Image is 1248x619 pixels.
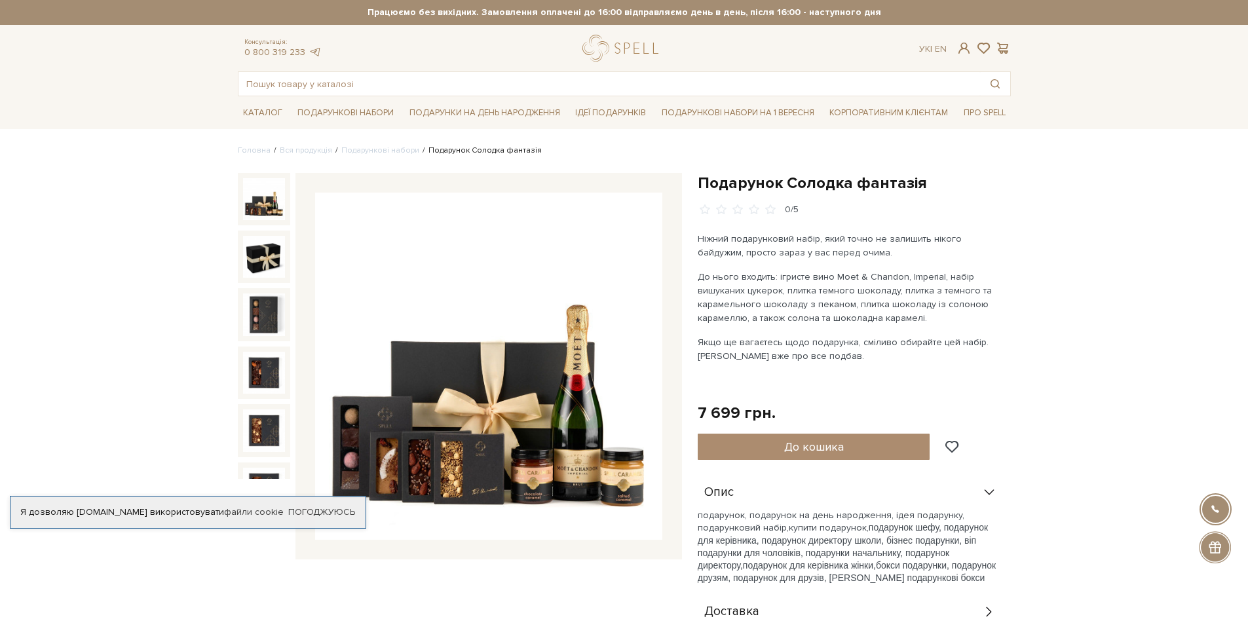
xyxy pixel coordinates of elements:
a: Ідеї подарунків [570,103,651,123]
img: Подарунок Солодка фантазія [243,293,285,335]
a: файли cookie [224,506,284,517]
span: До кошика [784,440,844,454]
a: Подарункові набори на 1 Вересня [656,102,820,124]
div: 7 699 грн. [698,403,776,423]
a: 0 800 319 233 [244,47,305,58]
span: Доставка [704,606,759,618]
a: Каталог [238,103,288,123]
span: подарунок для керівника жінки, [743,560,876,571]
img: Подарунок Солодка фантазія [315,193,662,540]
div: 0/5 [785,204,799,216]
a: Головна [238,145,271,155]
a: logo [582,35,664,62]
p: Якщо ще вагаєтесь щодо подарунка, сміливо обирайте цей набір. [PERSON_NAME] вже про все подбав. [698,335,1005,363]
a: Про Spell [958,103,1011,123]
img: Подарунок Солодка фантазія [243,236,285,278]
div: Ук [919,43,947,55]
a: Вся продукція [280,145,332,155]
p: До нього входить: ігристе вино Moet & Chandon, Imperial, набір вишуканих цукерок, плитка темного ... [698,270,1005,325]
a: telegram [309,47,322,58]
a: En [935,43,947,54]
a: Корпоративним клієнтам [824,102,953,124]
span: Консультація: [244,38,322,47]
img: Подарунок Солодка фантазія [243,468,285,510]
h1: Подарунок Солодка фантазія [698,173,1011,193]
a: Подарункові набори [341,145,419,155]
li: Подарунок Солодка фантазія [419,145,542,157]
a: Погоджуюсь [288,506,355,518]
button: До кошика [698,434,930,460]
img: Подарунок Солодка фантазія [243,178,285,220]
p: подарунок, подарунок на день народження, ідея подарунку, подарунковий набір,купити подарунок, [698,510,1003,584]
span: Опис [704,487,734,498]
a: Подарунки на День народження [404,103,565,123]
img: Подарунок Солодка фантазія [243,352,285,394]
a: Подарункові набори [292,103,399,123]
button: Пошук товару у каталозі [980,72,1010,96]
img: Подарунок Солодка фантазія [243,409,285,451]
div: Я дозволяю [DOMAIN_NAME] використовувати [10,506,366,518]
p: Ніжний подарунковий набір, який точно не залишить нікого байдужим, просто зараз у вас перед очима. [698,232,1005,259]
input: Пошук товару у каталозі [238,72,980,96]
strong: Працюємо без вихідних. Замовлення оплачені до 16:00 відправляємо день в день, після 16:00 - насту... [238,7,1011,18]
span: | [930,43,932,54]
